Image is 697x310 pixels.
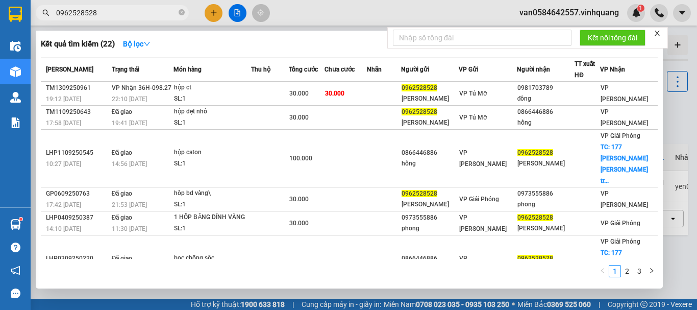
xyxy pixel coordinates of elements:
[459,149,507,168] span: VP [PERSON_NAME]
[46,160,81,168] span: 10:27 [DATE]
[289,196,309,203] span: 30.000
[10,117,21,128] img: solution-icon
[112,225,147,232] span: 11:30 [DATE]
[402,212,459,223] div: 0973555886
[112,96,147,103] span: 22:10 [DATE]
[596,265,609,277] li: Previous Page
[633,265,645,277] li: 3
[517,83,575,93] div: 0981703789
[143,40,151,47] span: down
[112,201,147,208] span: 21:53 [DATE]
[517,199,575,210] div: phong
[654,30,661,37] span: close
[575,60,595,79] span: TT xuất HĐ
[115,36,159,52] button: Bộ lọcdown
[517,188,575,199] div: 0973555886
[46,120,81,127] span: 17:58 [DATE]
[174,223,251,234] div: SL: 1
[459,255,507,273] span: VP [PERSON_NAME]
[596,265,609,277] button: left
[112,66,139,73] span: Trạng thái
[174,117,251,129] div: SL: 1
[601,220,640,227] span: VP Giải Phóng
[601,249,648,290] span: TC: 177 [PERSON_NAME] [PERSON_NAME] tr...
[289,114,309,121] span: 30.000
[174,82,251,93] div: hộp ct
[19,218,22,221] sup: 1
[601,144,648,184] span: TC: 177 [PERSON_NAME] [PERSON_NAME] tr...
[289,90,309,97] span: 30.000
[601,84,648,103] span: VP [PERSON_NAME]
[601,190,648,208] span: VP [PERSON_NAME]
[393,30,571,46] input: Nhập số tổng đài
[402,158,459,169] div: hồng
[179,9,185,15] span: close-circle
[402,253,459,264] div: 0866446886
[41,39,115,50] h3: Kết quả tìm kiếm ( 22 )
[517,107,575,117] div: 0866446886
[46,225,81,232] span: 14:10 [DATE]
[601,108,648,127] span: VP [PERSON_NAME]
[174,93,251,105] div: SL: 1
[600,66,625,73] span: VP Nhận
[174,199,251,210] div: SL: 1
[402,223,459,234] div: phong
[517,93,575,104] div: đông
[11,266,20,275] span: notification
[289,220,309,227] span: 30.000
[517,117,575,128] div: hồng
[621,265,633,277] li: 2
[179,8,185,18] span: close-circle
[46,212,109,223] div: LHP0409250387
[112,190,133,197] span: Đã giao
[459,66,478,73] span: VP Gửi
[174,188,251,199] div: hôp bd vàng\
[609,265,621,277] li: 1
[112,149,133,156] span: Đã giao
[459,90,487,97] span: VP Tú Mỡ
[123,40,151,48] strong: Bộ lọc
[10,219,21,230] img: warehouse-icon
[112,84,171,91] span: VP Nhận 36H-098.27
[459,214,507,232] span: VP [PERSON_NAME]
[112,214,133,221] span: Đã giao
[517,255,553,262] span: 0962528528
[401,66,429,73] span: Người gửi
[10,41,21,52] img: warehouse-icon
[645,265,658,277] button: right
[42,9,49,16] span: search
[289,66,318,73] span: Tổng cước
[601,132,640,139] span: VP Giải Phóng
[112,120,147,127] span: 19:41 [DATE]
[325,90,344,97] span: 30.000
[251,66,270,73] span: Thu hộ
[517,223,575,234] div: [PERSON_NAME]
[11,243,20,252] span: question-circle
[46,107,109,117] div: TM1109250643
[517,158,575,169] div: [PERSON_NAME]
[46,66,93,73] span: [PERSON_NAME]
[402,108,437,115] span: 0962528528
[609,266,620,277] a: 1
[46,188,109,199] div: GP0609250763
[112,108,133,115] span: Đã giao
[621,266,633,277] a: 2
[402,117,459,128] div: [PERSON_NAME]
[517,149,553,156] span: 0962528528
[634,266,645,277] a: 3
[112,160,147,168] span: 14:56 [DATE]
[402,148,459,158] div: 0866446886
[174,158,251,170] div: SL: 1
[289,155,312,162] span: 100.000
[9,7,22,22] img: logo-vxr
[402,190,437,197] span: 0962528528
[112,255,133,262] span: Đã giao
[402,84,437,91] span: 0962528528
[174,106,251,117] div: hộp dẹt nhỏ
[580,30,645,46] button: Kết nối tổng đài
[46,253,109,264] div: LHP0309250220
[459,114,487,121] span: VP Tú Mỡ
[46,83,109,93] div: TM1309250961
[588,32,637,43] span: Kết nối tổng đài
[46,201,81,208] span: 17:42 [DATE]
